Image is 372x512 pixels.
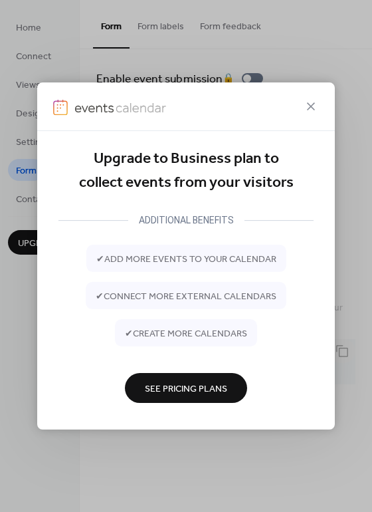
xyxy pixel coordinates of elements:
img: logo-icon [53,100,68,116]
span: ✔ add more events to your calendar [96,252,276,266]
span: ✔ connect more external calendars [96,289,276,303]
span: See Pricing Plans [145,382,227,396]
button: See Pricing Plans [125,373,247,403]
img: logo-type [74,100,166,116]
span: ✔ create more calendars [125,326,247,340]
div: Upgrade to Business plan to collect events from your visitors [58,147,314,195]
div: ADDITIONAL BENEFITS [128,212,244,228]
